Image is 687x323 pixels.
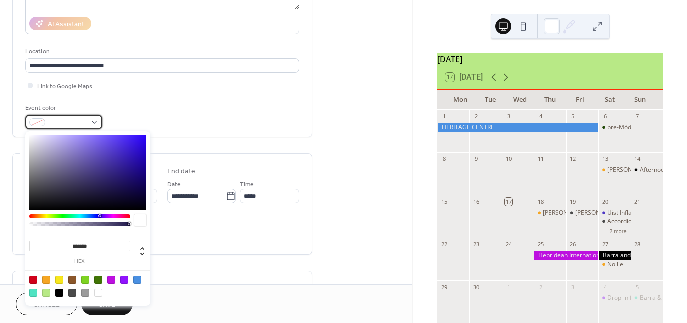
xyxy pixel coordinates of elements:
span: Link to Google Maps [37,81,92,92]
div: 27 [601,241,609,248]
div: 2 [472,113,480,120]
div: #4A90E2 [133,276,141,284]
div: 19 [569,198,577,205]
div: #BD10E0 [107,276,115,284]
div: HERITAGE CENTRE [437,123,598,132]
div: 30 [472,283,480,291]
span: Time [240,179,254,190]
div: 24 [505,241,512,248]
div: Drop-in for Coffee [598,294,630,302]
div: Mon [445,90,475,110]
div: Sandy Brechin Band [566,209,598,217]
div: 29 [440,283,448,291]
div: 18 [537,198,544,205]
div: 23 [472,241,480,248]
div: #7ED321 [81,276,89,284]
div: 12 [569,155,577,163]
div: Nollie [598,260,630,269]
div: 14 [634,155,641,163]
div: 11 [537,155,544,163]
div: 22 [440,241,448,248]
div: 3 [569,283,577,291]
div: Event color [25,103,100,113]
div: Fri [565,90,595,110]
div: Afternoon Coffee and Bingo [631,166,663,174]
div: Drop-in for Coffee [607,294,658,302]
div: [PERSON_NAME] [607,166,654,174]
div: 4 [537,113,544,120]
div: End date [167,166,195,177]
div: 8 [440,155,448,163]
div: pre-Mòd cèilidh [598,123,630,132]
div: 13 [601,155,609,163]
div: #4A4A4A [68,289,76,297]
button: Cancel [16,293,77,315]
div: Location [25,46,297,57]
div: 20 [601,198,609,205]
div: #417505 [94,276,102,284]
div: 16 [472,198,480,205]
div: #F8E71C [55,276,63,284]
div: [DATE] [437,53,663,65]
div: #B8E986 [42,289,50,297]
div: #F5A623 [42,276,50,284]
div: 1 [440,113,448,120]
div: #50E3C2 [29,289,37,297]
div: 5 [569,113,577,120]
span: Date [167,179,181,190]
div: #D0021B [29,276,37,284]
div: 1 [505,283,512,291]
div: 28 [634,241,641,248]
div: [PERSON_NAME] Band [575,209,638,217]
div: Dylan [598,166,630,174]
div: #9B9B9B [81,289,89,297]
div: Nollie [607,260,623,269]
span: Save [99,300,115,310]
div: Accordion Workshop - Sandy Brechin [598,217,630,226]
div: Sandy Brechin [534,209,566,217]
div: pre-Mòd cèilidh [607,123,651,132]
div: Uist Inflatables [607,209,649,217]
div: Barra and Vatersay Mod [598,251,630,260]
div: [PERSON_NAME] [543,209,590,217]
div: #000000 [55,289,63,297]
div: #9013FE [120,276,128,284]
label: hex [29,259,130,264]
div: Wed [505,90,535,110]
div: 10 [505,155,512,163]
div: Hebridean International Film Festival [534,251,598,260]
div: Sun [625,90,655,110]
div: 7 [634,113,641,120]
div: 21 [634,198,641,205]
div: 6 [601,113,609,120]
span: Cancel [33,300,60,310]
div: #FFFFFF [94,289,102,297]
div: Sat [595,90,625,110]
div: 3 [505,113,512,120]
div: Tue [475,90,505,110]
div: Barra & Vatersay Triathlon [631,294,663,302]
div: Uist Inflatables [598,209,630,217]
div: 2 [537,283,544,291]
div: 15 [440,198,448,205]
div: 26 [569,241,577,248]
div: Thu [535,90,565,110]
div: 4 [601,283,609,291]
div: 17 [505,198,512,205]
div: 5 [634,283,641,291]
div: 25 [537,241,544,248]
button: 2 more [605,226,630,235]
div: 9 [472,155,480,163]
div: #8B572A [68,276,76,284]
